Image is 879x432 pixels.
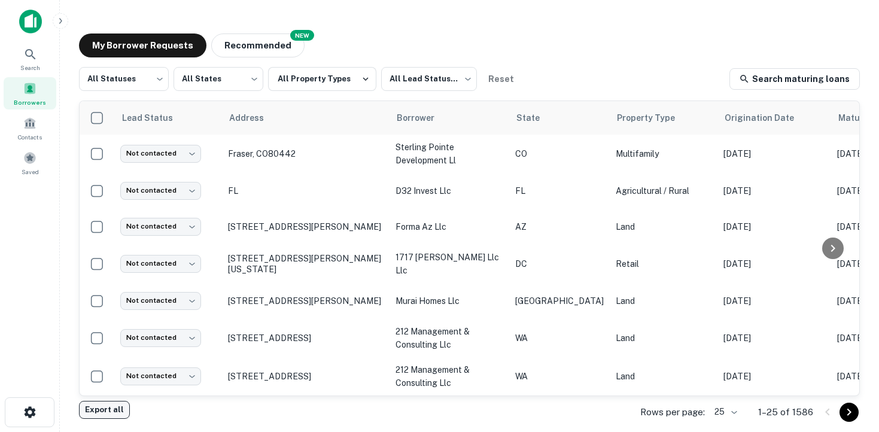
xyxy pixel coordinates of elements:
p: [DATE] [723,331,825,345]
p: sterling pointe development ll [396,141,503,167]
th: Borrower [390,101,509,135]
th: Property Type [610,101,717,135]
div: 25 [710,403,739,421]
th: Origination Date [717,101,831,135]
p: Agricultural / Rural [616,184,711,197]
p: AZ [515,220,604,233]
span: Address [229,111,279,125]
span: Property Type [617,111,691,125]
button: Go to next page [840,403,859,422]
p: WA [515,331,604,345]
p: Land [616,294,711,308]
img: capitalize-icon.png [19,10,42,34]
span: Origination Date [725,111,810,125]
div: Not contacted [120,182,201,199]
div: Not contacted [120,367,201,385]
th: State [509,101,610,135]
p: [GEOGRAPHIC_DATA] [515,294,604,308]
a: Search maturing loans [729,68,860,90]
p: Retail [616,257,711,270]
span: State [516,111,555,125]
p: Rows per page: [640,405,705,419]
span: Borrower [397,111,450,125]
span: Search [20,63,40,72]
div: Not contacted [120,329,201,346]
p: 212 management & consulting llc [396,363,503,390]
p: [STREET_ADDRESS] [228,371,384,382]
p: DC [515,257,604,270]
th: Lead Status [114,101,222,135]
th: Address [222,101,390,135]
a: Contacts [4,112,56,144]
button: All Property Types [268,67,376,91]
div: All States [174,63,263,95]
p: [DATE] [723,370,825,383]
iframe: Chat Widget [819,336,879,394]
div: Not contacted [120,218,201,235]
a: Search [4,42,56,75]
a: Borrowers [4,77,56,109]
button: My Borrower Requests [79,34,206,57]
p: FL [515,184,604,197]
p: Land [616,370,711,383]
div: NEW [290,30,314,41]
button: Recommended [211,34,305,57]
div: Not contacted [120,145,201,162]
div: All Statuses [79,63,169,95]
p: forma az llc [396,220,503,233]
div: All Lead Statuses [381,63,477,95]
span: Saved [22,167,39,177]
p: WA [515,370,604,383]
a: Saved [4,147,56,179]
p: CO [515,147,604,160]
p: [DATE] [723,184,825,197]
p: d32 invest llc [396,184,503,197]
span: Contacts [18,132,42,142]
p: FL [228,185,384,196]
p: 1717 [PERSON_NAME] llc llc [396,251,503,277]
p: [DATE] [723,220,825,233]
p: Land [616,331,711,345]
p: [DATE] [723,147,825,160]
p: Multifamily [616,147,711,160]
p: 212 management & consulting llc [396,325,503,351]
p: 1–25 of 1586 [758,405,813,419]
p: [STREET_ADDRESS][PERSON_NAME][US_STATE] [228,253,384,275]
div: Not contacted [120,255,201,272]
p: [DATE] [723,257,825,270]
p: Land [616,220,711,233]
p: Fraser, CO80442 [228,148,384,159]
p: [STREET_ADDRESS][PERSON_NAME] [228,221,384,232]
span: Borrowers [14,98,46,107]
p: [STREET_ADDRESS] [228,333,384,343]
div: Not contacted [120,292,201,309]
p: murai homes llc [396,294,503,308]
button: Reset [482,67,520,91]
p: [DATE] [723,294,825,308]
span: Lead Status [121,111,188,125]
button: Export all [79,401,130,419]
p: [STREET_ADDRESS][PERSON_NAME] [228,296,384,306]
